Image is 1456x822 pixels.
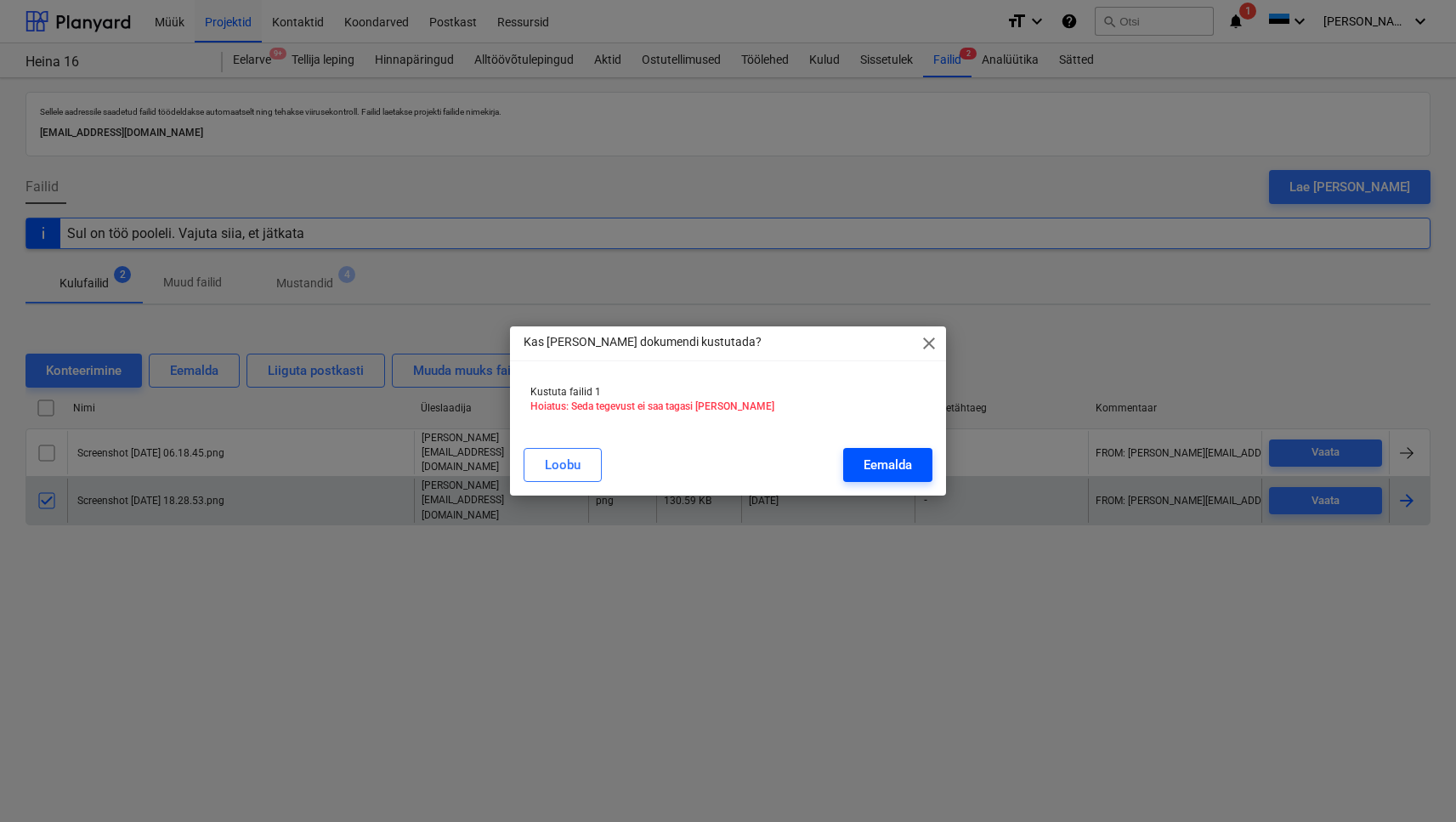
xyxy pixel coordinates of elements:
div: Loobu [545,454,581,476]
span: close [919,333,939,354]
button: Loobu [524,448,602,482]
p: Kas [PERSON_NAME] dokumendi kustutada? [524,333,762,351]
button: Eemalda [843,448,932,482]
p: Kustuta failid 1 [530,385,926,400]
p: Hoiatus: Seda tegevust ei saa tagasi [PERSON_NAME] [530,400,926,414]
div: Eemalda [864,454,912,476]
iframe: Chat Widget [1371,740,1456,822]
